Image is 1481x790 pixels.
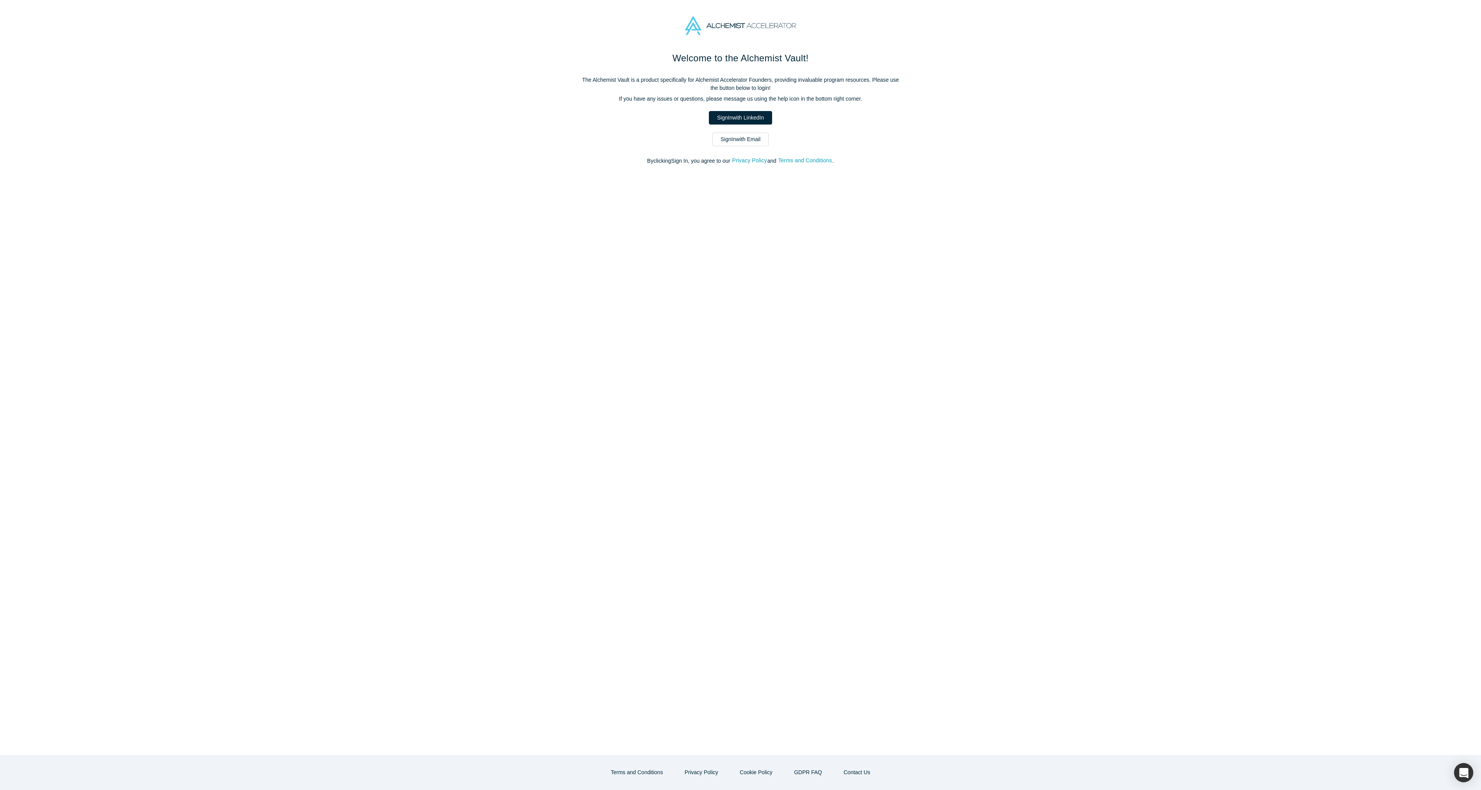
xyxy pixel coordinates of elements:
button: Terms and Conditions [603,766,671,779]
a: SignInwith LinkedIn [709,111,772,125]
a: GDPR FAQ [786,766,830,779]
button: Privacy Policy [676,766,726,779]
p: The Alchemist Vault is a product specifically for Alchemist Accelerator Founders, providing inval... [579,76,902,92]
h1: Welcome to the Alchemist Vault! [579,51,902,65]
img: Alchemist Accelerator Logo [685,16,796,35]
a: SignInwith Email [712,133,769,146]
button: Terms and Conditions [778,156,833,165]
p: If you have any issues or questions, please message us using the help icon in the bottom right co... [579,95,902,103]
button: Privacy Policy [732,156,767,165]
p: By clicking Sign In , you agree to our and . [579,157,902,165]
a: Contact Us [835,766,878,779]
button: Cookie Policy [732,766,781,779]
